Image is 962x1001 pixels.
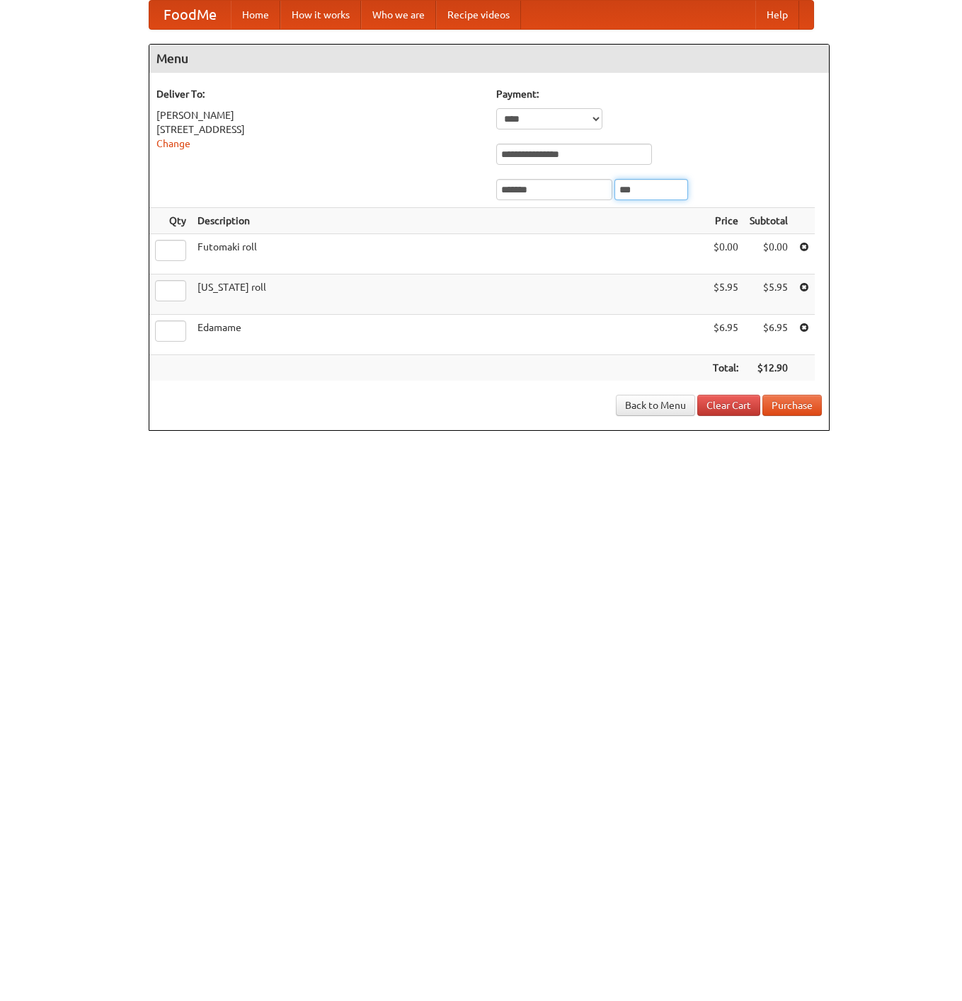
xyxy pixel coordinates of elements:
h4: Menu [149,45,829,73]
td: $5.95 [707,274,744,315]
td: Edamame [192,315,707,355]
a: Change [156,138,190,149]
a: Clear Cart [697,395,760,416]
a: FoodMe [149,1,231,29]
th: Qty [149,208,192,234]
td: $0.00 [744,234,794,274]
td: [US_STATE] roll [192,274,707,315]
a: Back to Menu [616,395,695,416]
td: $0.00 [707,234,744,274]
td: $5.95 [744,274,794,315]
td: $6.95 [744,315,794,355]
th: Subtotal [744,208,794,234]
button: Purchase [762,395,822,416]
th: Total: [707,355,744,381]
th: Price [707,208,744,234]
td: Futomaki roll [192,234,707,274]
h5: Deliver To: [156,87,482,101]
a: Help [755,1,799,29]
a: Recipe videos [436,1,521,29]
div: [PERSON_NAME] [156,108,482,122]
th: Description [192,208,707,234]
a: How it works [280,1,361,29]
div: [STREET_ADDRESS] [156,122,482,137]
a: Home [231,1,280,29]
a: Who we are [361,1,436,29]
th: $12.90 [744,355,794,381]
td: $6.95 [707,315,744,355]
h5: Payment: [496,87,822,101]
